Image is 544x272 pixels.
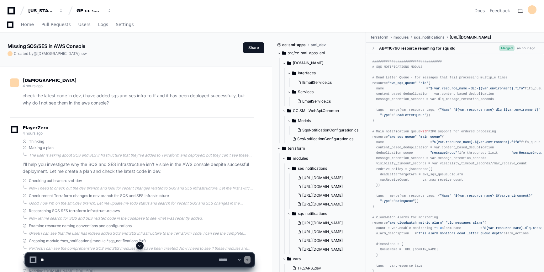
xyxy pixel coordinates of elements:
[295,126,358,135] button: SqsNotificationConfiguration.cs
[287,107,291,115] svg: Directory
[287,87,362,97] button: Services
[295,97,358,106] button: EmailService.cs
[29,193,169,198] span: Check recent Terraform changes in dev branch for SQS and SES infrastructure
[282,145,286,152] svg: Directory
[295,200,358,209] button: [URL][DOMAIN_NAME]
[29,208,120,213] span: Researching SQS SES terraform infrastructure aws
[298,118,311,123] span: Models
[490,8,510,14] button: Feedback
[298,71,316,76] span: Interfaces
[379,46,455,51] div: AB#110760 resource renaming for sqs dlq
[302,193,343,198] span: [URL][DOMAIN_NAME]
[292,117,296,125] svg: Directory
[295,78,358,87] button: IEmailService.cs
[297,136,353,141] span: SesNotificationConfiguration.cs
[23,161,254,175] p: I'll help you investigate why the SQS and SES infrastructure isn't visible in the AWS console des...
[29,139,44,144] span: Thinking
[282,42,306,47] span: cc-sml-apps
[292,165,296,172] svg: Directory
[292,69,296,77] svg: Directory
[295,182,358,191] button: [URL][DOMAIN_NAME]
[287,116,362,126] button: Models
[446,221,484,225] span: "dlq_messages_alarm"
[432,140,521,144] span: "${var.resource_name}-${var.environment}.fifo"
[298,166,327,171] span: ses_notifications
[419,135,442,139] span: "main_queue"
[287,155,291,162] svg: Directory
[453,108,540,112] span: "${var.resource_name}-dlq-${var.environment}"
[98,18,108,32] a: Logs
[23,92,254,107] p: check the latest code in dev, i have added sqs and ses infra to tf and it has been deployed succe...
[277,143,362,153] button: terraform
[287,59,291,67] svg: Directory
[302,128,358,133] span: SqsNotificationConfiguration.cs
[79,51,87,56] span: now
[440,194,452,198] span: "Name"
[453,194,533,198] span: "${var.resource_name}-${var.environment}"
[29,178,82,183] span: Checking out branch: sml_dev
[371,35,388,40] span: terraform
[302,184,343,189] span: [URL][DOMAIN_NAME]
[440,108,452,112] span: "Name"
[23,131,43,136] span: 4 hours ago
[21,18,34,32] a: Home
[380,199,392,203] span: "Type"
[295,219,358,227] button: [URL][DOMAIN_NAME]
[282,153,362,163] button: modules
[311,42,326,47] span: sml_dev
[14,51,87,56] span: Created by
[34,51,37,56] span: @
[78,18,91,32] a: Users
[293,61,323,66] span: [DOMAIN_NAME]
[41,18,71,32] a: Pull Requests
[23,126,48,130] span: PlayerZero
[78,23,91,26] span: Users
[440,226,442,230] span: 0
[37,51,79,56] span: [DEMOGRAPHIC_DATA]
[393,35,409,40] span: modules
[380,113,392,117] span: "Type"
[282,58,362,68] button: [DOMAIN_NAME]
[287,68,362,78] button: Interfaces
[295,173,358,182] button: [URL][DOMAIN_NAME]
[8,43,85,49] app-text-character-animate: Missing SQS/SES in AWS Console
[293,108,339,113] span: CC.SML.WebApi.Common
[290,135,358,143] button: SesNotificationConfiguration.cs
[23,83,43,88] span: 4 hours ago
[28,8,55,14] div: [US_STATE] Pacific
[298,89,314,94] span: Services
[428,87,525,90] span: "${var.resource_name}-dlq-${var.environment}.fifo"
[393,113,426,117] span: "DeadLetterQueue"
[302,175,343,180] span: [URL][DOMAIN_NAME]
[292,88,296,96] svg: Directory
[29,216,254,221] div: Now let me search for SQS and SES related code in the codebase to see what was recently added.
[295,227,358,236] button: [URL][DOMAIN_NAME]
[26,5,66,16] button: [US_STATE] Pacific
[450,35,491,40] span: [URL][DOMAIN_NAME]
[74,5,114,16] button: GP-cc-sml-apps
[295,236,358,245] button: [URL][DOMAIN_NAME]
[302,80,332,85] span: IEmailService.cs
[388,135,417,139] span: "aws_sqs_queue"
[98,23,108,26] span: Logs
[388,81,417,85] span: "aws_sqs_queue"
[292,210,296,217] svg: Directory
[21,23,34,26] span: Home
[420,130,428,133] span: with
[414,35,445,40] span: sqs_notifications
[419,81,428,85] span: "dlq"
[29,238,146,243] span: Grepping module.*ses_notifications|module.*sqs_notifications (*.tf)
[302,202,343,207] span: [URL][DOMAIN_NAME]
[116,23,134,26] span: Settings
[302,229,343,234] span: [URL][DOMAIN_NAME]
[29,231,254,236] div: Great! I can see that the user has indeed added SQS and SES infrastructure to the Terraform code....
[116,18,134,32] a: Settings
[288,51,325,56] span: src/cc-sml-apps-api
[417,232,504,235] span: "This alarm monitors dead letter queue depth"
[29,201,254,206] div: Good, now I'm on the sml_dev branch. Let me update my todo status and search for recent SQS and S...
[29,145,54,150] span: Making a plan
[388,221,444,225] span: "aws_cloudwatch_metric_alarm"
[29,186,254,191] div: Now I need to check out the dev branch and look for recent changes related to SQS and SES infrast...
[29,223,132,228] span: Examine resource naming conventions and configurations
[302,221,343,226] span: [URL][DOMAIN_NAME]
